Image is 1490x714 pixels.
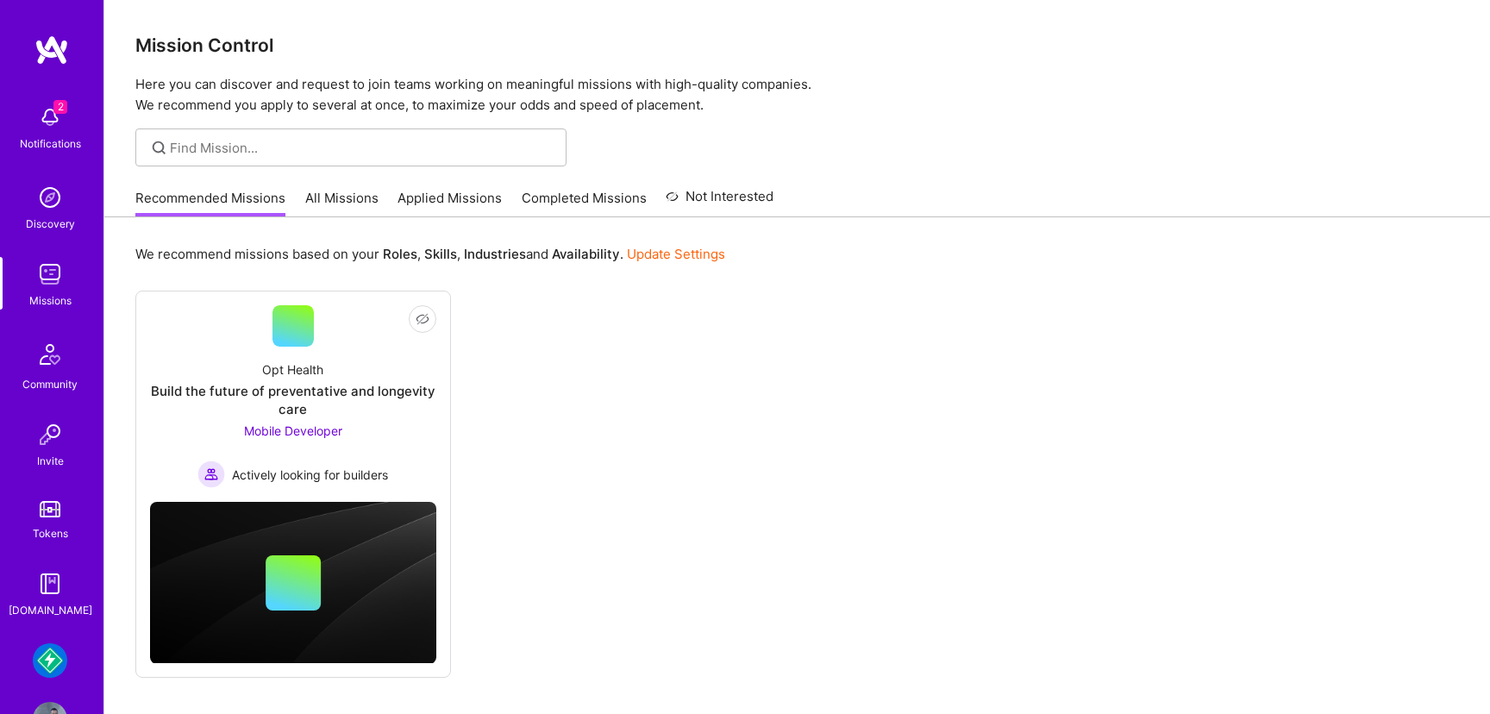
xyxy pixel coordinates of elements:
span: 2 [53,100,67,114]
img: cover [150,502,436,664]
a: Not Interested [666,186,773,217]
img: tokens [40,501,60,517]
img: discovery [33,180,67,215]
img: teamwork [33,257,67,291]
div: [DOMAIN_NAME] [9,601,92,619]
input: Find Mission... [170,139,554,157]
div: Tokens [33,524,68,542]
b: Industries [464,246,526,262]
img: logo [34,34,69,66]
b: Skills [424,246,457,262]
div: Notifications [20,135,81,153]
b: Roles [383,246,417,262]
a: Opt HealthBuild the future of preventative and longevity careMobile Developer Actively looking fo... [150,305,436,488]
a: All Missions [305,189,379,217]
i: icon EyeClosed [416,312,429,326]
i: icon SearchGrey [149,138,169,158]
b: Availability [552,246,620,262]
img: Mudflap: Fintech for Trucking [33,643,67,678]
div: Build the future of preventative and longevity care [150,382,436,418]
img: Invite [33,417,67,452]
a: Completed Missions [522,189,647,217]
div: Invite [37,452,64,470]
div: Discovery [26,215,75,233]
a: Recommended Missions [135,189,285,217]
p: We recommend missions based on your , , and . [135,245,725,263]
h3: Mission Control [135,34,1459,56]
a: Applied Missions [398,189,502,217]
a: Mudflap: Fintech for Trucking [28,643,72,678]
span: Mobile Developer [244,423,342,438]
a: Update Settings [627,246,725,262]
img: Community [29,334,71,375]
img: Actively looking for builders [197,460,225,488]
p: Here you can discover and request to join teams working on meaningful missions with high-quality ... [135,74,1459,116]
span: Actively looking for builders [232,466,388,484]
div: Opt Health [262,360,323,379]
div: Community [22,375,78,393]
img: bell [33,100,67,135]
div: Missions [29,291,72,310]
img: guide book [33,567,67,601]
